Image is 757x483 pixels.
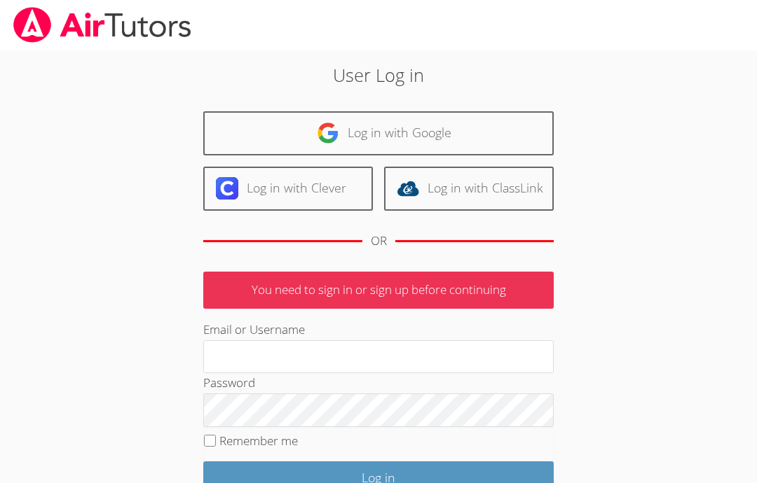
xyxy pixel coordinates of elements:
a: Log in with Google [203,111,554,155]
label: Email or Username [203,321,305,337]
img: clever-logo-6eab21bc6e7a338710f1a6ff85c0baf02591cd810cc4098c63d3a4b26e2feb20.svg [216,177,238,199]
p: You need to sign in or sign up before continuing [203,272,554,309]
img: airtutors_banner-c4298cdbf04f3fff15de1276eac7730deb9818008684d7c2e4769d2f7ddbe033.png [12,7,193,43]
label: Password [203,374,255,391]
label: Remember me [219,433,298,449]
a: Log in with ClassLink [384,167,554,211]
img: classlink-logo-d6bb404cc1216ec64c9a2012d9dc4662098be43eaf13dc465df04b49fa7ab582.svg [397,177,419,199]
h2: User Log in [174,62,582,88]
img: google-logo-50288ca7cdecda66e5e0955fdab243c47b7ad437acaf1139b6f446037453330a.svg [317,122,339,144]
a: Log in with Clever [203,167,373,211]
div: OR [371,231,387,251]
